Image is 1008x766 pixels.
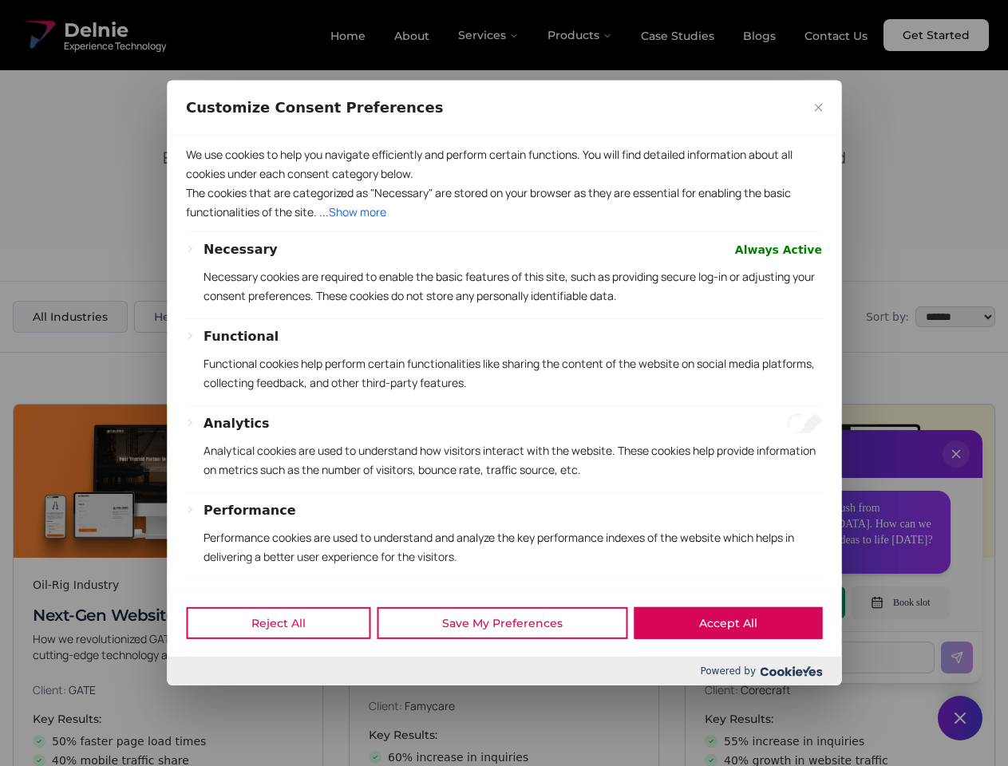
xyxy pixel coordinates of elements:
[204,327,279,346] button: Functional
[204,354,822,393] p: Functional cookies help perform certain functionalities like sharing the content of the website o...
[377,607,627,639] button: Save My Preferences
[329,203,386,222] button: Show more
[186,145,822,184] p: We use cookies to help you navigate efficiently and perform certain functions. You will find deta...
[186,98,443,117] span: Customize Consent Preferences
[735,240,822,259] span: Always Active
[787,414,822,433] input: Enable Analytics
[204,441,822,480] p: Analytical cookies are used to understand how visitors interact with the website. These cookies h...
[204,240,278,259] button: Necessary
[204,528,822,567] p: Performance cookies are used to understand and analyze the key performance indexes of the website...
[204,501,296,520] button: Performance
[204,267,822,306] p: Necessary cookies are required to enable the basic features of this site, such as providing secur...
[167,657,841,685] div: Powered by
[634,607,822,639] button: Accept All
[186,607,370,639] button: Reject All
[186,184,822,222] p: The cookies that are categorized as "Necessary" are stored on your browser as they are essential ...
[814,104,822,112] img: Close
[204,414,270,433] button: Analytics
[760,666,822,677] img: Cookieyes logo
